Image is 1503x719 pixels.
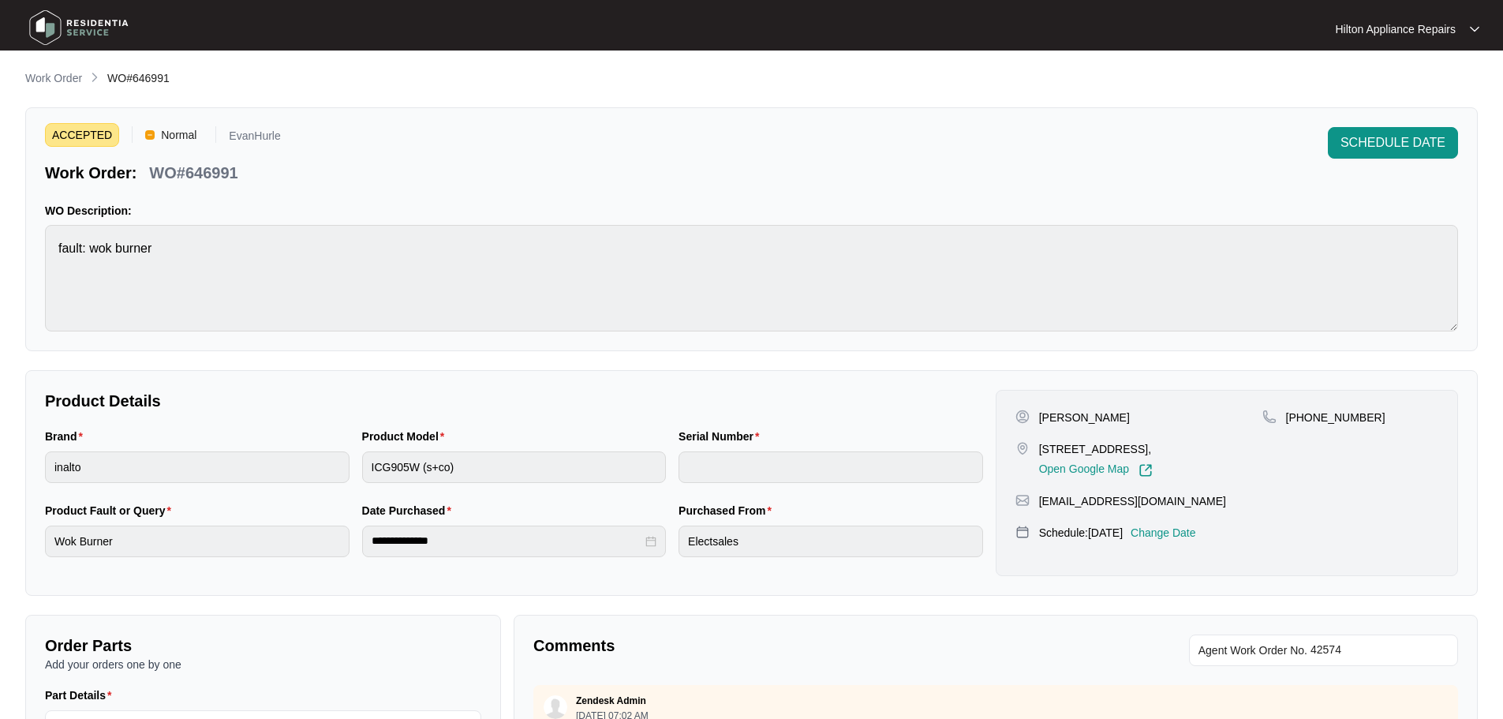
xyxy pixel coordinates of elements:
label: Serial Number [679,429,765,444]
button: SCHEDULE DATE [1328,127,1458,159]
img: map-pin [1015,493,1030,507]
p: [STREET_ADDRESS], [1039,441,1153,457]
p: WO#646991 [149,162,237,184]
span: SCHEDULE DATE [1340,133,1445,152]
img: map-pin [1015,525,1030,539]
label: Purchased From [679,503,778,519]
p: Work Order: [45,162,136,184]
p: Schedule: [DATE] [1039,525,1123,541]
p: [PERSON_NAME] [1039,410,1130,425]
p: Hilton Appliance Repairs [1335,21,1456,37]
img: Vercel Logo [145,130,155,140]
img: chevron-right [88,71,101,84]
input: Add Agent Work Order No. [1310,641,1449,660]
p: [PHONE_NUMBER] [1286,410,1385,425]
span: Agent Work Order No. [1198,641,1307,660]
p: EvanHurle [229,130,280,147]
label: Product Fault or Query [45,503,178,519]
img: user-pin [1015,410,1030,424]
label: Part Details [45,687,118,703]
p: Product Details [45,390,983,412]
p: Add your orders one by one [45,657,481,672]
span: WO#646991 [107,72,170,84]
img: map-pin [1262,410,1277,424]
p: [EMAIL_ADDRESS][DOMAIN_NAME] [1039,493,1226,509]
img: residentia service logo [24,4,134,51]
p: Change Date [1131,525,1196,541]
p: Zendesk Admin [576,695,646,707]
input: Brand [45,451,350,483]
img: map-pin [1015,441,1030,455]
input: Serial Number [679,451,983,483]
textarea: fault: wok burner [45,225,1458,331]
img: user.svg [544,695,567,719]
input: Product Fault or Query [45,526,350,557]
p: Work Order [25,70,82,86]
input: Date Purchased [372,533,643,549]
span: Normal [155,123,203,147]
label: Date Purchased [362,503,458,519]
input: Product Model [362,451,667,483]
p: Order Parts [45,635,481,657]
p: WO Description: [45,203,1458,219]
a: Open Google Map [1039,463,1153,477]
p: Comments [533,635,985,657]
img: dropdown arrow [1470,25,1479,33]
img: Link-External [1138,463,1153,477]
a: Work Order [22,70,85,88]
span: ACCEPTED [45,123,119,147]
label: Product Model [362,429,451,444]
input: Purchased From [679,526,983,557]
label: Brand [45,429,89,444]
